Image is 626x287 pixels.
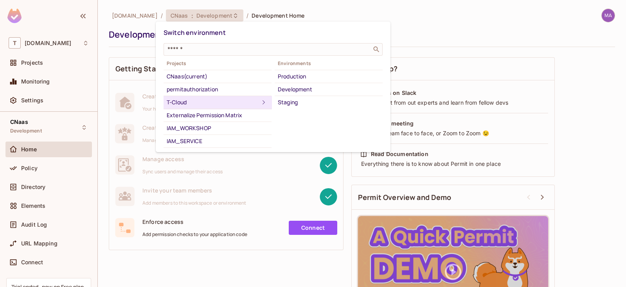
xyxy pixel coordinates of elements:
div: IAM_WORKSHOP [167,124,268,133]
div: Development [278,85,380,94]
span: Environments [275,60,383,67]
div: permitauthorization [167,85,268,94]
span: Switch environment [164,28,226,37]
div: T-Cloud [167,98,259,107]
div: CNaas (current) [167,72,268,81]
div: Production [278,72,380,81]
span: Projects [164,60,272,67]
div: IAM_SERVICE [167,136,268,146]
div: Externalize Permission Matrix [167,111,268,120]
div: Staging [278,98,380,107]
